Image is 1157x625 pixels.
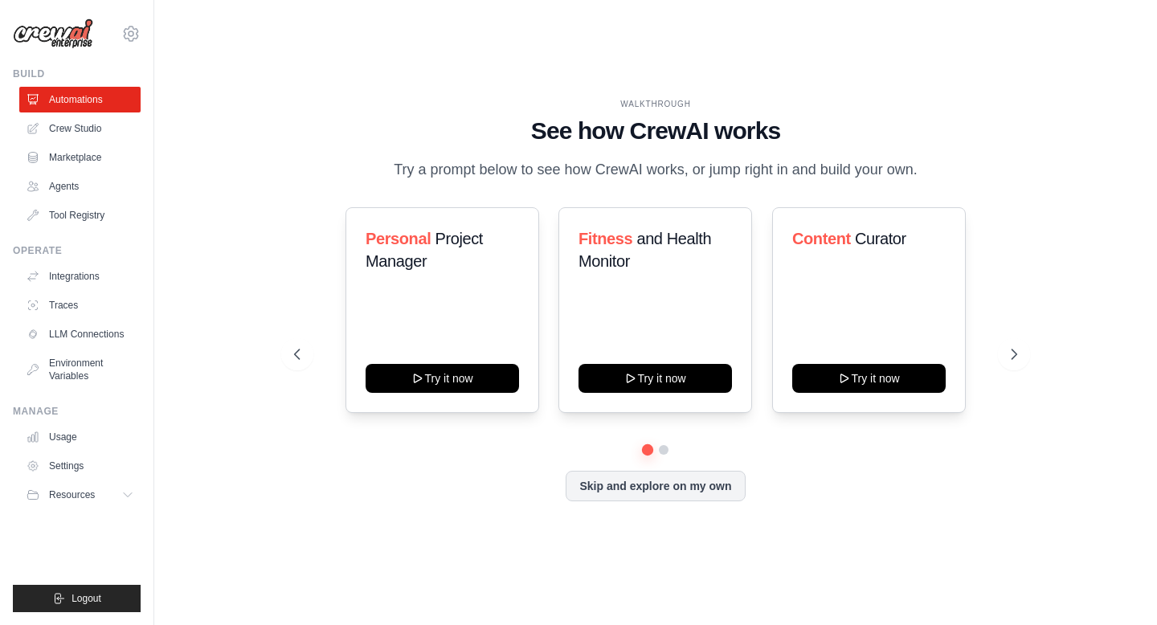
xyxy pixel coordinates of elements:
[13,405,141,418] div: Manage
[13,67,141,80] div: Build
[792,364,946,393] button: Try it now
[386,158,926,182] p: Try a prompt below to see how CrewAI works, or jump right in and build your own.
[19,263,141,289] a: Integrations
[13,244,141,257] div: Operate
[19,350,141,389] a: Environment Variables
[366,230,431,247] span: Personal
[19,174,141,199] a: Agents
[566,471,745,501] button: Skip and explore on my own
[19,453,141,479] a: Settings
[366,364,519,393] button: Try it now
[294,98,1016,110] div: WALKTHROUGH
[19,292,141,318] a: Traces
[19,116,141,141] a: Crew Studio
[72,592,101,605] span: Logout
[19,482,141,508] button: Resources
[578,230,711,270] span: and Health Monitor
[19,321,141,347] a: LLM Connections
[19,145,141,170] a: Marketplace
[19,87,141,112] a: Automations
[49,488,95,501] span: Resources
[13,585,141,612] button: Logout
[854,230,906,247] span: Curator
[792,230,851,247] span: Content
[19,424,141,450] a: Usage
[19,202,141,228] a: Tool Registry
[578,364,732,393] button: Try it now
[294,116,1016,145] h1: See how CrewAI works
[578,230,632,247] span: Fitness
[13,18,93,49] img: Logo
